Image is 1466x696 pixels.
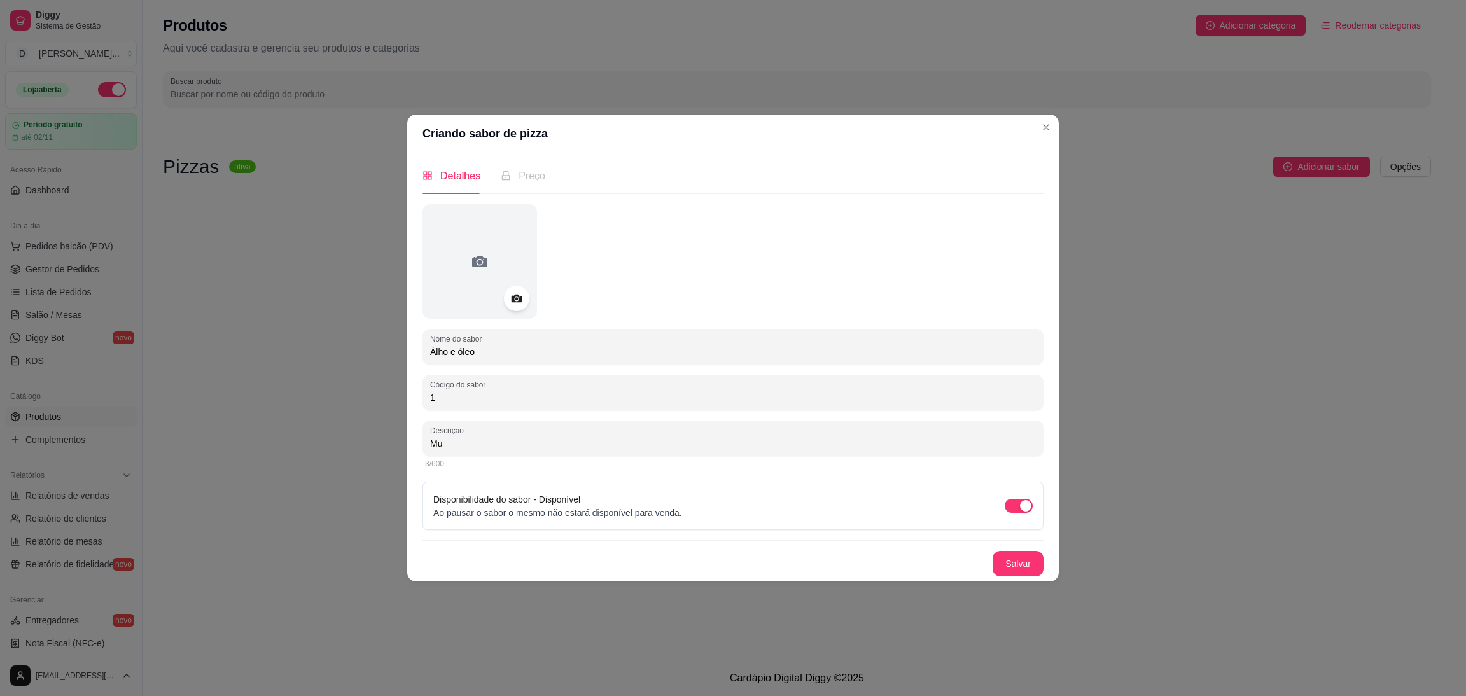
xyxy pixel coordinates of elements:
input: Código do sabor [430,391,1036,404]
input: Nome do sabor [430,345,1036,358]
label: Descrição [430,425,468,436]
label: Disponibilidade do sabor - Disponível [433,494,580,505]
div: 3/600 [425,459,1041,469]
header: Criando sabor de pizza [407,115,1059,153]
input: Descrição [430,437,1036,450]
p: Ao pausar o sabor o mesmo não estará disponível para venda. [433,506,682,519]
label: Nome do sabor [430,333,486,344]
label: Código do sabor [430,379,490,390]
span: lock [501,171,511,181]
button: Salvar [993,551,1044,576]
button: Close [1036,117,1056,137]
span: appstore [422,171,433,181]
span: Detalhes [440,171,480,181]
span: Preço [519,171,545,181]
